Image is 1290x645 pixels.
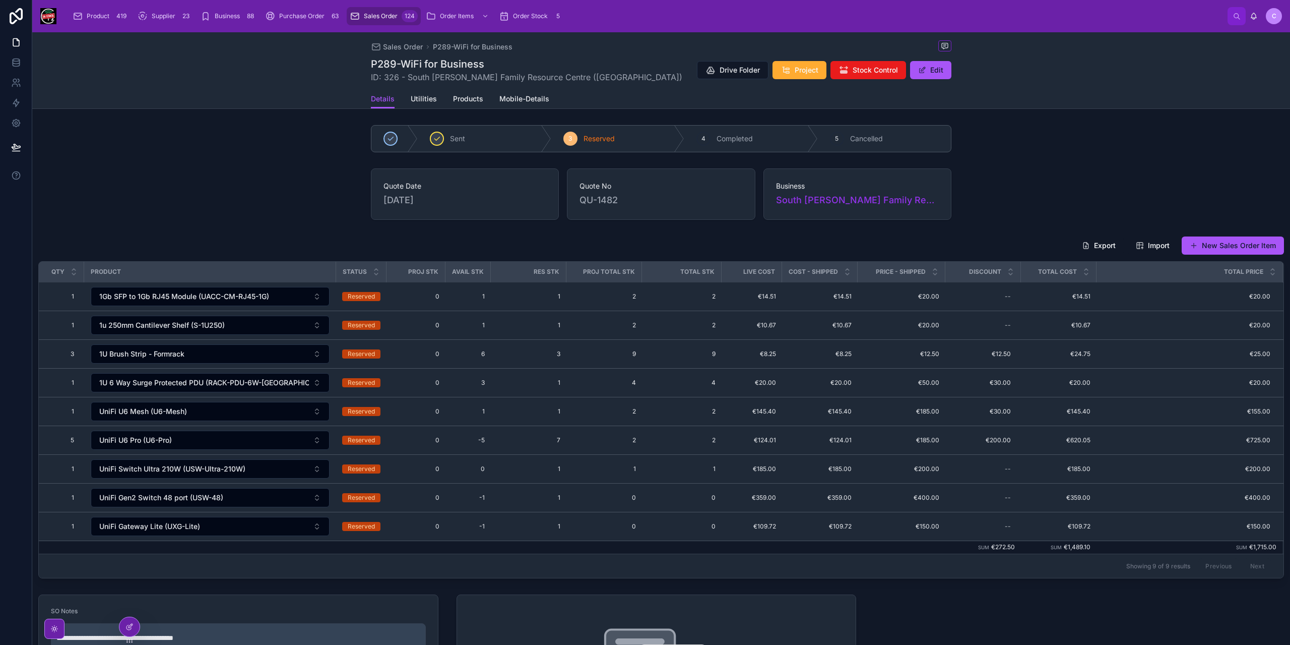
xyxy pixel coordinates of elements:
[1027,321,1090,329] a: €10.67
[788,494,852,502] a: €359.00
[499,94,549,104] span: Mobile-Details
[451,494,485,502] a: -1
[342,436,380,445] a: Reserved
[1097,321,1271,329] span: €20.00
[1005,292,1011,301] div: --
[51,346,78,362] a: 3
[728,494,776,502] span: €359.00
[99,406,187,417] span: UniFi U6 Mesh (U6-Mesh)
[342,407,380,416] a: Reserved
[348,378,375,387] div: Reserved
[584,134,615,144] span: Reserved
[1027,350,1090,358] a: €24.75
[342,493,380,502] a: Reserved
[720,65,760,75] span: Drive Folder
[648,494,716,502] a: 0
[1027,494,1090,502] span: €359.00
[451,350,485,358] a: 6
[393,292,439,301] a: 0
[864,436,939,444] a: €185.00
[411,94,437,104] span: Utilities
[648,436,716,444] a: 2
[342,292,380,301] a: Reserved
[342,522,380,531] a: Reserved
[451,379,485,387] a: 3
[91,517,330,536] button: Select Button
[393,379,439,387] a: 0
[1027,436,1090,444] a: €620.05
[55,465,74,473] span: 1
[648,465,716,473] span: 1
[1027,292,1090,301] span: €14.51
[788,292,852,301] a: €14.51
[788,407,852,416] span: €145.40
[70,7,133,25] a: Product419
[728,292,776,301] a: €14.51
[497,436,560,444] a: 7
[342,349,380,359] a: Reserved
[572,379,636,387] a: 4
[579,181,742,191] span: Quote No
[1097,350,1271,358] a: €25.00
[864,494,939,502] a: €400.00
[451,292,485,301] span: 1
[864,407,939,416] span: €185.00
[55,379,74,387] span: 1
[1097,407,1271,416] a: €155.00
[728,407,776,416] span: €145.40
[348,493,375,502] div: Reserved
[91,373,330,392] button: Select Button
[1097,379,1271,387] a: €20.00
[497,379,560,387] span: 1
[1027,379,1090,387] span: €20.00
[393,436,439,444] a: 0
[1097,494,1271,502] a: €400.00
[788,436,852,444] span: €124.01
[451,436,485,444] a: -5
[728,465,776,473] a: €185.00
[393,407,439,416] a: 0
[451,321,485,329] a: 1
[215,12,240,20] span: Business
[1182,237,1284,255] a: New Sales Order Item
[55,436,74,444] span: 5
[51,490,78,506] a: 1
[433,42,512,52] span: P289-WiFi for Business
[393,350,439,358] a: 0
[1097,436,1271,444] a: €725.00
[55,292,74,301] span: 1
[788,350,852,358] a: €8.25
[955,379,1011,387] span: €30.00
[648,321,716,329] a: 2
[423,7,494,25] a: Order Items
[497,522,560,531] a: 1
[348,349,375,359] div: Reserved
[51,518,78,535] a: 1
[55,350,74,358] span: 3
[1027,407,1090,416] span: €145.40
[393,522,439,531] span: 0
[497,350,560,358] a: 3
[99,464,245,474] span: UniFi Switch Ultra 210W (USW-Ultra-210W)
[864,350,939,358] span: €12.50
[572,494,636,502] span: 0
[955,350,1011,358] span: €12.50
[348,292,375,301] div: Reserved
[91,431,330,450] button: Select Button
[40,8,56,24] img: App logo
[497,292,560,301] a: 1
[451,407,485,416] span: 1
[951,432,1015,448] a: €200.00
[329,10,342,22] div: 63
[90,459,330,479] a: Select Button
